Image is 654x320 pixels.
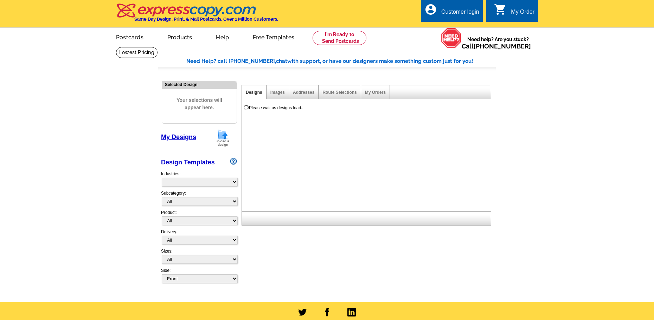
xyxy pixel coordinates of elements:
[161,159,215,166] a: Design Templates
[161,229,237,248] div: Delivery:
[322,90,357,95] a: Route Selections
[161,248,237,267] div: Sizes:
[441,28,462,48] img: help
[441,9,479,19] div: Customer login
[116,8,278,22] a: Same Day Design, Print, & Mail Postcards. Over 1 Million Customers.
[494,3,507,16] i: shopping_cart
[161,190,237,209] div: Subcategory:
[243,105,249,110] img: loading...
[494,8,534,17] a: shopping_cart My Order
[246,90,262,95] a: Designs
[205,28,240,45] a: Help
[462,43,531,50] span: Call
[161,209,237,229] div: Product:
[105,28,155,45] a: Postcards
[424,8,479,17] a: account_circle Customer login
[162,81,237,88] div: Selected Design
[365,90,386,95] a: My Orders
[230,158,237,165] img: design-wizard-help-icon.png
[424,3,437,16] i: account_circle
[134,17,278,22] h4: Same Day Design, Print, & Mail Postcards. Over 1 Million Customers.
[161,167,237,190] div: Industries:
[249,105,304,111] div: Please wait as designs load...
[474,43,531,50] a: [PHONE_NUMBER]
[511,9,534,19] div: My Order
[156,28,204,45] a: Products
[293,90,314,95] a: Addresses
[213,129,232,147] img: upload-design
[242,28,306,45] a: Free Templates
[462,36,534,50] span: Need help? Are you stuck?
[276,58,287,64] span: chat
[167,90,231,118] span: Your selections will appear here.
[161,133,196,141] a: My Designs
[186,57,496,65] div: Need Help? call [PHONE_NUMBER], with support, or have our designers make something custom just fo...
[270,90,285,95] a: Images
[161,267,237,284] div: Side:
